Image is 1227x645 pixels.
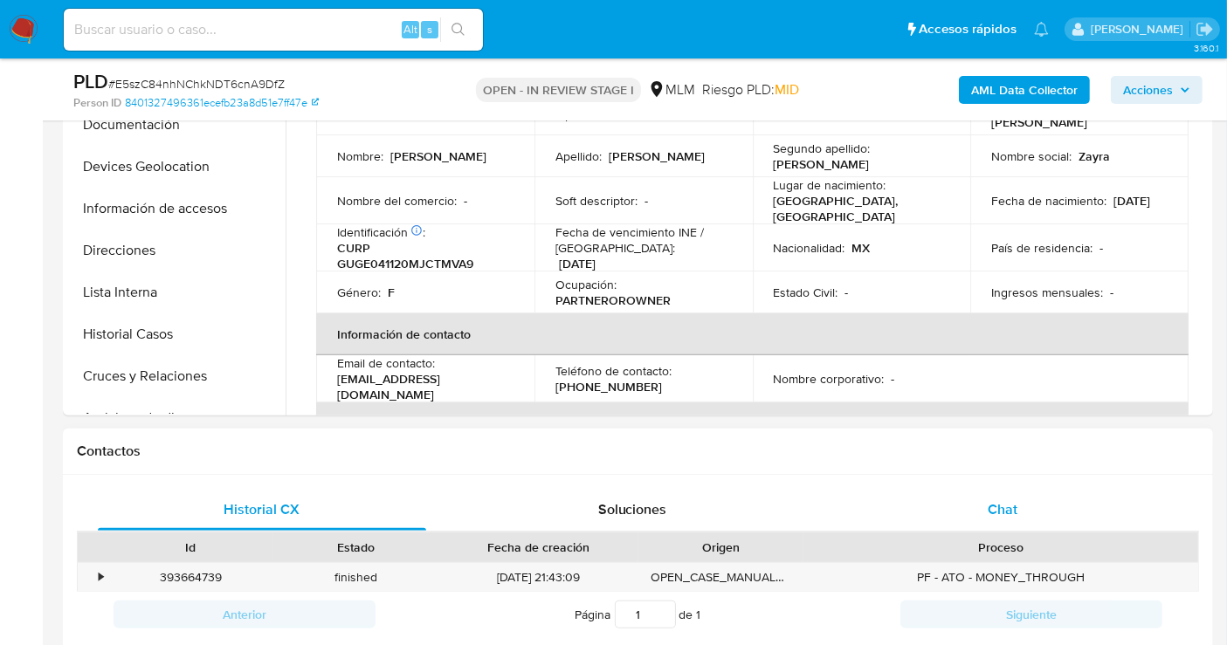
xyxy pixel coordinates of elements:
[774,193,943,224] p: [GEOGRAPHIC_DATA], [GEOGRAPHIC_DATA]
[991,148,1072,164] p: Nombre social :
[476,78,641,102] p: OPEN - IN REVIEW STAGE I
[67,313,286,355] button: Historial Casos
[988,499,1017,519] span: Chat
[337,224,425,240] p: Identificación :
[337,355,435,371] p: Email de contacto :
[555,379,662,395] p: [PHONE_NUMBER]
[316,402,1189,444] th: Verificación y cumplimiento
[1196,20,1214,38] a: Salir
[1111,76,1203,104] button: Acciones
[774,106,799,122] p: Sitio :
[648,80,695,99] div: MLM
[125,95,319,111] a: 8401327496361ecefb23a8d51e7ff47e
[555,193,638,209] p: Soft descriptor :
[273,563,438,592] div: finished
[114,600,376,628] button: Anterior
[337,240,507,271] p: CURP GUGE041120MJCTMVA9
[224,499,300,519] span: Historial CX
[774,177,886,193] p: Lugar de nacimiento :
[464,193,467,209] p: -
[555,224,732,256] p: Fecha de vencimiento INE / [GEOGRAPHIC_DATA] :
[900,600,1162,628] button: Siguiente
[67,355,286,397] button: Cruces y Relaciones
[390,148,486,164] p: [PERSON_NAME]
[598,499,667,519] span: Soluciones
[316,313,1189,355] th: Información de contacto
[645,193,648,209] p: -
[121,539,261,556] div: Id
[1113,193,1150,209] p: [DATE]
[806,106,833,122] p: MLM
[697,606,701,623] span: 1
[559,256,596,271] p: [DATE]
[775,79,799,99] span: MID
[555,363,672,379] p: Teléfono de contacto :
[108,75,285,93] span: # E5szC84nhNChkNDT6cnA9DfZ
[108,563,273,592] div: 393664739
[440,17,476,42] button: search-icon
[774,141,871,156] p: Segundo apellido :
[555,277,617,292] p: Ocupación :
[1091,21,1189,38] p: nancy.sanchezgarcia@mercadolibre.com.mx
[892,371,895,387] p: -
[555,106,625,122] p: Tipo entidad :
[438,563,638,592] div: [DATE] 21:43:09
[67,146,286,188] button: Devices Geolocation
[1194,41,1218,55] span: 3.160.1
[77,443,1199,460] h1: Contactos
[1099,240,1103,256] p: -
[67,397,286,439] button: Anticipos de dinero
[651,539,791,556] div: Origen
[67,188,286,230] button: Información de accesos
[337,106,412,122] p: ID de usuario :
[337,285,381,300] p: Género :
[419,106,489,122] p: 2376868890
[919,20,1017,38] span: Accesos rápidos
[403,21,417,38] span: Alt
[555,292,671,308] p: PARTNEROROWNER
[1123,76,1173,104] span: Acciones
[555,148,602,164] p: Apellido :
[803,563,1198,592] div: PF - ATO - MONEY_THROUGH
[852,240,871,256] p: MX
[1110,285,1113,300] p: -
[427,21,432,38] span: s
[632,106,679,122] p: Persona
[337,371,507,402] p: [EMAIL_ADDRESS][DOMAIN_NAME]
[286,539,426,556] div: Estado
[702,80,799,99] span: Riesgo PLD:
[816,539,1186,556] div: Proceso
[337,148,383,164] p: Nombre :
[774,285,838,300] p: Estado Civil :
[991,193,1106,209] p: Fecha de nacimiento :
[774,240,845,256] p: Nacionalidad :
[774,371,885,387] p: Nombre corporativo :
[845,285,849,300] p: -
[991,114,1087,130] p: [PERSON_NAME]
[73,67,108,95] b: PLD
[67,104,286,146] button: Documentación
[576,600,701,628] span: Página de
[1079,148,1110,164] p: Zayra
[991,240,1093,256] p: País de residencia :
[774,156,870,172] p: [PERSON_NAME]
[73,95,121,111] b: Person ID
[1034,22,1049,37] a: Notificaciones
[388,285,395,300] p: F
[99,569,103,586] div: •
[67,271,286,313] button: Lista Interna
[67,230,286,271] button: Direcciones
[991,285,1103,300] p: Ingresos mensuales :
[609,148,705,164] p: [PERSON_NAME]
[64,18,483,41] input: Buscar usuario o caso...
[451,539,626,556] div: Fecha de creación
[959,76,1090,104] button: AML Data Collector
[638,563,803,592] div: OPEN_CASE_MANUAL_REVIEW
[337,193,457,209] p: Nombre del comercio :
[971,76,1078,104] b: AML Data Collector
